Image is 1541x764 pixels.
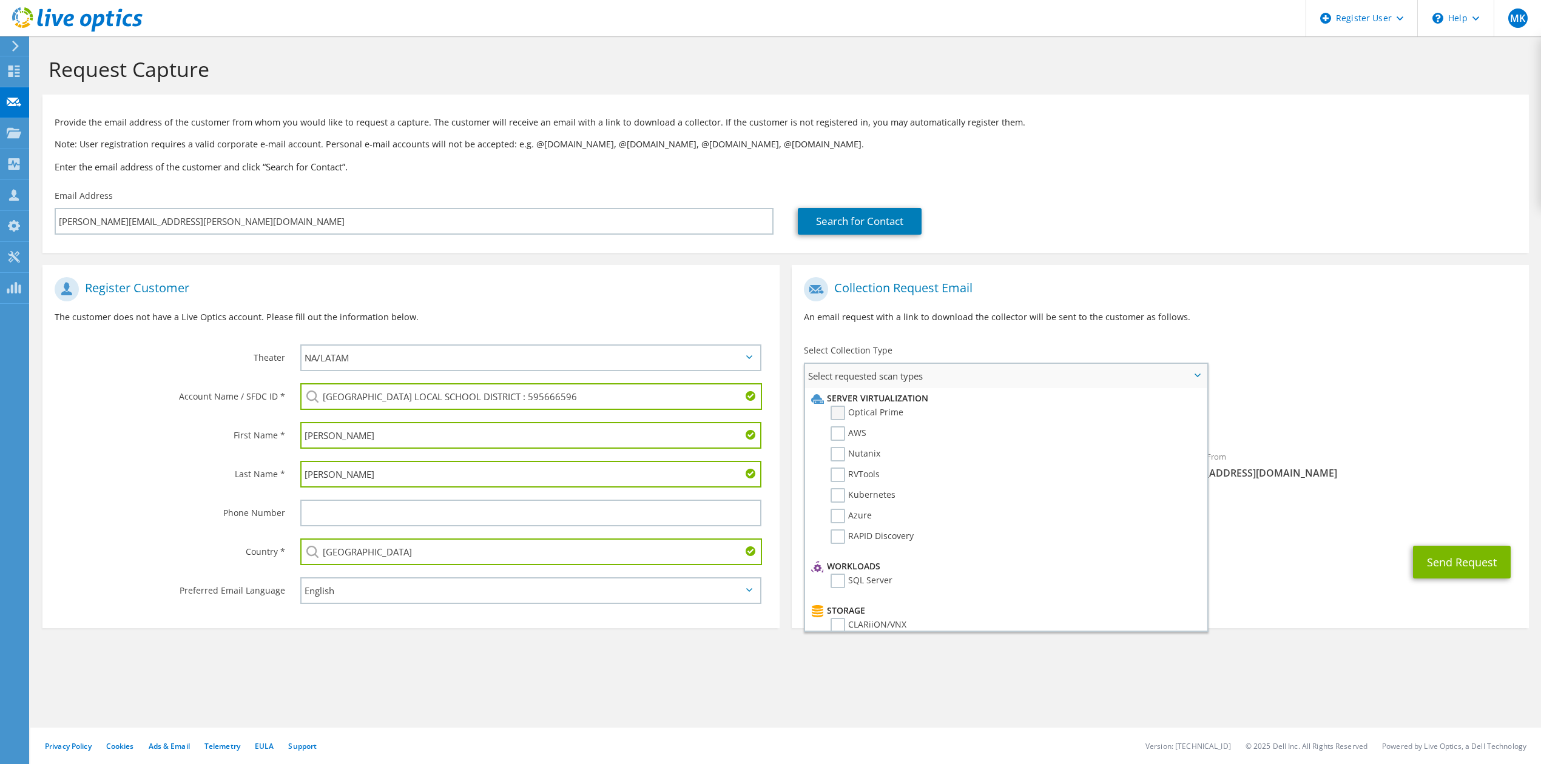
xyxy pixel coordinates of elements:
[808,603,1201,618] li: Storage
[792,444,1160,486] div: To
[1508,8,1528,28] span: MK
[831,406,903,420] label: Optical Prime
[1246,741,1367,751] li: © 2025 Dell Inc. All Rights Reserved
[1432,13,1443,24] svg: \n
[831,467,880,482] label: RVTools
[792,393,1529,438] div: Requested Collections
[255,741,274,751] a: EULA
[1382,741,1526,751] li: Powered by Live Optics, a Dell Technology
[55,461,285,480] label: Last Name *
[55,344,285,364] label: Theater
[1413,546,1511,578] button: Send Request
[831,488,895,503] label: Kubernetes
[805,364,1207,388] span: Select requested scan types
[831,574,892,588] label: SQL Server
[808,391,1201,406] li: Server Virtualization
[831,618,906,632] label: CLARiiON/VNX
[1160,444,1528,486] div: Sender & From
[804,277,1511,301] h1: Collection Request Email
[45,741,92,751] a: Privacy Policy
[798,208,922,235] a: Search for Contact
[55,160,1517,173] h3: Enter the email address of the customer and click “Search for Contact”.
[55,116,1517,129] p: Provide the email address of the customer from whom you would like to request a capture. The cust...
[808,559,1201,574] li: Workloads
[831,426,866,441] label: AWS
[804,310,1517,324] p: An email request with a link to download the collector will be sent to the customer as follows.
[55,577,285,597] label: Preferred Email Language
[55,277,761,301] h1: Register Customer
[288,741,317,751] a: Support
[55,138,1517,151] p: Note: User registration requires a valid corporate e-mail account. Personal e-mail accounts will ...
[55,538,285,558] label: Country *
[149,741,190,751] a: Ads & Email
[55,383,285,403] label: Account Name / SFDC ID *
[1172,466,1516,480] span: [EMAIL_ADDRESS][DOMAIN_NAME]
[792,492,1529,534] div: CC & Reply To
[804,344,892,357] label: Select Collection Type
[55,310,767,324] p: The customer does not have a Live Optics account. Please fill out the information below.
[55,500,285,519] label: Phone Number
[55,190,113,202] label: Email Address
[831,529,914,544] label: RAPID Discovery
[831,447,880,461] label: Nutanix
[204,741,240,751] a: Telemetry
[49,56,1517,82] h1: Request Capture
[106,741,134,751] a: Cookies
[831,509,872,523] label: Azure
[1145,741,1231,751] li: Version: [TECHNICAL_ID]
[55,422,285,441] label: First Name *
